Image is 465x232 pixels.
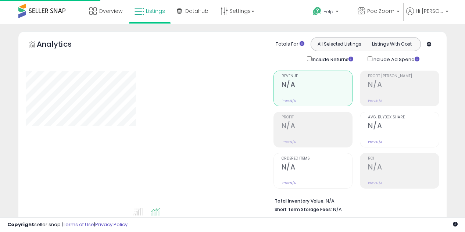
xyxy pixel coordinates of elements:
button: All Selected Listings [313,39,366,49]
span: Profit [282,115,353,119]
span: PoolZoom [367,7,394,15]
small: Prev: N/A [368,99,382,103]
small: Prev: N/A [368,140,382,144]
span: Overview [99,7,122,15]
a: Help [307,1,351,24]
a: Terms of Use [63,221,94,228]
h2: N/A [282,122,353,132]
small: Prev: N/A [282,99,296,103]
div: Totals For [276,41,304,48]
h2: N/A [368,81,439,90]
li: N/A [275,196,434,205]
span: N/A [333,206,342,213]
span: Revenue [282,74,353,78]
b: Total Inventory Value: [275,198,325,204]
h2: N/A [368,163,439,173]
div: Include Ad Spend [362,55,431,63]
h5: Analytics [37,39,86,51]
div: Include Returns [301,55,362,63]
b: Short Term Storage Fees: [275,206,332,213]
div: seller snap | | [7,221,128,228]
span: Listings [146,7,165,15]
span: Avg. Buybox Share [368,115,439,119]
a: Privacy Policy [95,221,128,228]
i: Get Help [312,7,322,16]
span: ROI [368,157,439,161]
small: Prev: N/A [282,181,296,185]
h2: N/A [282,81,353,90]
span: DataHub [185,7,208,15]
small: Prev: N/A [282,140,296,144]
strong: Copyright [7,221,34,228]
span: Ordered Items [282,157,353,161]
a: Hi [PERSON_NAME] [406,7,448,24]
span: Profit [PERSON_NAME] [368,74,439,78]
span: Help [323,8,333,15]
button: Listings With Cost [365,39,418,49]
span: Hi [PERSON_NAME] [416,7,443,15]
h2: N/A [282,163,353,173]
small: Prev: N/A [368,181,382,185]
h2: N/A [368,122,439,132]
